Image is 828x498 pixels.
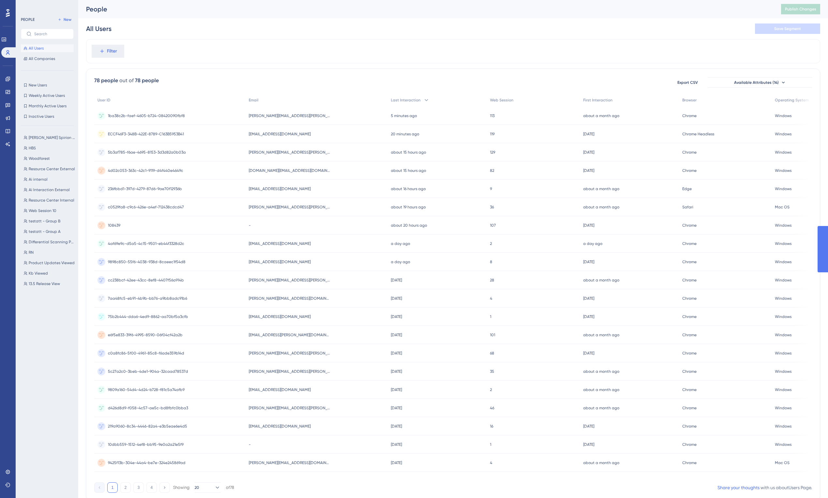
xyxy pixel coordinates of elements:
span: Windows [775,442,791,447]
span: 4 [490,460,492,465]
button: 3 [133,482,144,493]
span: Chrome [682,223,697,228]
time: [DATE] [391,424,402,429]
button: Filter [92,45,124,58]
span: [EMAIL_ADDRESS][DOMAIN_NAME] [249,387,311,392]
span: First Interaction [583,98,613,103]
time: [DATE] [391,460,402,465]
span: Chrome [682,424,697,429]
span: - [249,223,251,228]
span: 113 [490,113,495,118]
span: Chrome [682,369,697,374]
span: ECCF46F3-348B-422E-8789-C163B5953B41 [108,131,184,137]
span: [EMAIL_ADDRESS][DOMAIN_NAME] [249,424,311,429]
span: Resource Center External [29,166,75,172]
span: 4 [490,296,492,301]
span: Publish Changes [785,7,816,12]
button: Publish Changes [781,4,820,14]
span: Windows [775,168,791,173]
span: 2 [490,387,492,392]
time: [DATE] [391,333,402,337]
div: Showing [173,485,189,490]
time: 20 minutes ago [391,132,419,136]
span: testatt - Group B [29,219,60,224]
span: [PERSON_NAME][EMAIL_ADDRESS][PERSON_NAME][DOMAIN_NAME] [249,405,330,411]
span: 46 [490,405,494,411]
button: Resource Center External [21,165,78,173]
span: Product Updates Viewed [29,260,75,265]
span: All Companies [29,56,55,61]
span: Mac OS [775,204,790,210]
time: [DATE] [391,406,402,410]
span: Windows [775,259,791,264]
span: Windows [775,131,791,137]
button: Available Attributes (14) [708,77,812,88]
span: Chrome [682,351,697,356]
span: 9898c850-55f6-4038-938d-8caeec1f54d8 [108,259,185,264]
time: about a month ago [583,278,619,282]
span: Safari [682,204,693,210]
time: about a month ago [583,113,619,118]
time: about 15 hours ago [391,150,426,155]
span: 5c27a2c0-3beb-4de1-904a-32caad78537d [108,369,188,374]
time: [DATE] [391,387,402,392]
span: Chrome Headless [682,131,714,137]
time: about a month ago [583,333,619,337]
span: Chrome [682,332,697,338]
time: [DATE] [391,314,402,319]
div: with us about Users Page . [717,484,812,491]
span: Web Session [490,98,513,103]
span: [PERSON_NAME][EMAIL_ADDRESS][DOMAIN_NAME] [249,460,330,465]
span: All Users [29,46,44,51]
span: Windows [775,113,791,118]
span: RN [29,250,34,255]
time: [DATE] [583,442,594,447]
div: People [86,5,765,14]
span: 9425f13b-304e-44a4-be7e-324e245869ad [108,460,185,465]
span: [PERSON_NAME] Spirion User [29,135,75,140]
span: testatt - Group A [29,229,61,234]
span: Browser [682,98,697,103]
span: New Users [29,83,47,88]
span: HBS [29,145,36,151]
span: Mac OS [775,460,790,465]
span: Chrome [682,278,697,283]
span: 20 [195,485,199,490]
span: - [249,442,251,447]
button: New Users [21,81,74,89]
span: 1 [490,442,491,447]
button: New [55,16,74,23]
button: Woodforest [21,155,78,162]
span: Windows [775,314,791,319]
span: Chrome [682,460,697,465]
button: 1 [107,482,118,493]
span: Last Interaction [391,98,421,103]
span: Ai internal [29,177,48,182]
span: [EMAIL_ADDRESS][DOMAIN_NAME] [249,314,311,319]
span: 129 [490,150,495,155]
time: [DATE] [583,150,594,155]
span: 16 [490,424,493,429]
span: [PERSON_NAME][EMAIL_ADDRESS][PERSON_NAME][DOMAIN_NAME] [249,278,330,283]
button: testatt - Group A [21,228,78,235]
span: Woodforest [29,156,50,161]
span: Windows [775,278,791,283]
time: [DATE] [391,442,402,447]
span: [EMAIL_ADDRESS][DOMAIN_NAME] [249,131,311,137]
span: 68 [490,351,494,356]
time: [DATE] [583,314,594,319]
span: Save Segment [774,26,801,31]
span: Export CSV [677,80,698,85]
time: [DATE] [583,260,594,264]
time: about 20 hours ago [391,223,427,228]
button: Monthly Active Users [21,102,74,110]
span: 119 [490,131,495,137]
time: [DATE] [583,351,594,355]
div: 78 people [94,77,118,84]
span: Windows [775,150,791,155]
span: Windows [775,186,791,191]
span: [PERSON_NAME][EMAIL_ADDRESS][DOMAIN_NAME] [249,296,330,301]
button: Kb Viewed [21,269,78,277]
span: [PERSON_NAME][EMAIL_ADDRESS][PERSON_NAME][DOMAIN_NAME] [249,351,330,356]
span: d426d8d9-f058-4c57-ae5c-bd8fbfc0bba3 [108,405,188,411]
